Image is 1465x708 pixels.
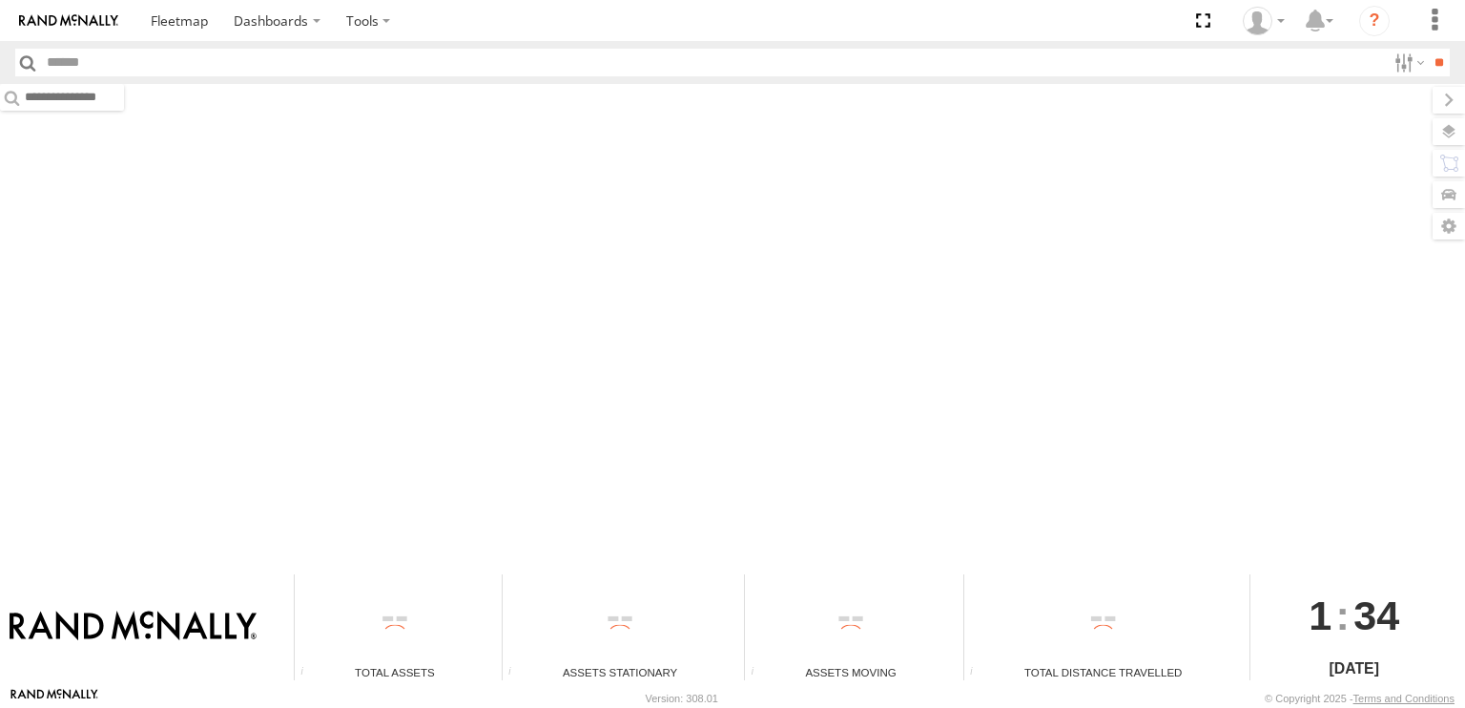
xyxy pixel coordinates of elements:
div: Total Distance Travelled [964,664,1243,680]
div: [DATE] [1250,657,1458,680]
img: Rand McNally [10,611,257,643]
div: Total number of assets current in transit. [745,666,774,680]
div: : [1250,574,1458,656]
div: Assets Stationary [503,664,737,680]
a: Visit our Website [10,689,98,708]
div: Version: 308.01 [646,693,718,704]
div: Total distance travelled by all assets within specified date range and applied filters [964,666,993,680]
div: Assets Moving [745,664,956,680]
div: Total number of assets current stationary. [503,666,531,680]
span: 34 [1353,574,1399,656]
a: Terms and Conditions [1353,693,1455,704]
label: Search Filter Options [1387,49,1428,76]
div: Total Assets [295,664,495,680]
span: 1 [1309,574,1331,656]
div: Total number of Enabled Assets [295,666,323,680]
div: Valeo Dash [1236,7,1291,35]
div: © Copyright 2025 - [1265,693,1455,704]
i: ? [1359,6,1390,36]
img: rand-logo.svg [19,14,118,28]
label: Map Settings [1433,213,1465,239]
